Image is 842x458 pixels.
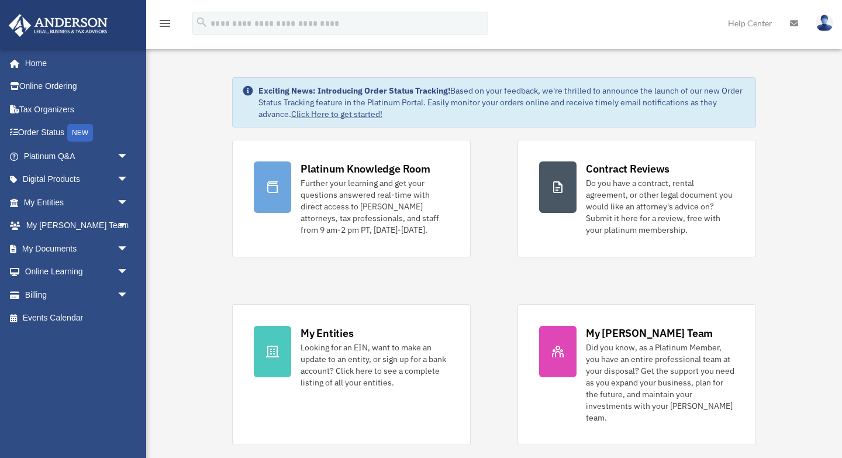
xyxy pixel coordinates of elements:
span: arrow_drop_down [117,144,140,168]
div: Contract Reviews [586,161,670,176]
img: Anderson Advisors Platinum Portal [5,14,111,37]
span: arrow_drop_down [117,237,140,261]
a: Home [8,51,140,75]
a: Billingarrow_drop_down [8,283,146,307]
strong: Exciting News: Introducing Order Status Tracking! [258,85,450,96]
div: Did you know, as a Platinum Member, you have an entire professional team at your disposal? Get th... [586,342,734,423]
div: Further your learning and get your questions answered real-time with direct access to [PERSON_NAM... [301,177,449,236]
div: My Entities [301,326,353,340]
a: Platinum Q&Aarrow_drop_down [8,144,146,168]
a: Online Learningarrow_drop_down [8,260,146,284]
i: menu [158,16,172,30]
span: arrow_drop_down [117,260,140,284]
a: Contract Reviews Do you have a contract, rental agreement, or other legal document you would like... [517,140,756,257]
a: Tax Organizers [8,98,146,121]
div: Do you have a contract, rental agreement, or other legal document you would like an attorney's ad... [586,177,734,236]
a: Events Calendar [8,307,146,330]
a: Digital Productsarrow_drop_down [8,168,146,191]
a: Online Ordering [8,75,146,98]
div: Looking for an EIN, want to make an update to an entity, or sign up for a bank account? Click her... [301,342,449,388]
img: User Pic [816,15,833,32]
i: search [195,16,208,29]
a: My [PERSON_NAME] Team Did you know, as a Platinum Member, you have an entire professional team at... [517,304,756,445]
span: arrow_drop_down [117,191,140,215]
a: Platinum Knowledge Room Further your learning and get your questions answered real-time with dire... [232,140,471,257]
a: Click Here to get started! [291,109,382,119]
div: NEW [67,124,93,142]
a: My Documentsarrow_drop_down [8,237,146,260]
span: arrow_drop_down [117,168,140,192]
a: My Entitiesarrow_drop_down [8,191,146,214]
div: My [PERSON_NAME] Team [586,326,713,340]
a: Order StatusNEW [8,121,146,145]
span: arrow_drop_down [117,283,140,307]
div: Based on your feedback, we're thrilled to announce the launch of our new Order Status Tracking fe... [258,85,746,120]
a: My Entities Looking for an EIN, want to make an update to an entity, or sign up for a bank accoun... [232,304,471,445]
div: Platinum Knowledge Room [301,161,430,176]
a: menu [158,20,172,30]
span: arrow_drop_down [117,214,140,238]
a: My [PERSON_NAME] Teamarrow_drop_down [8,214,146,237]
